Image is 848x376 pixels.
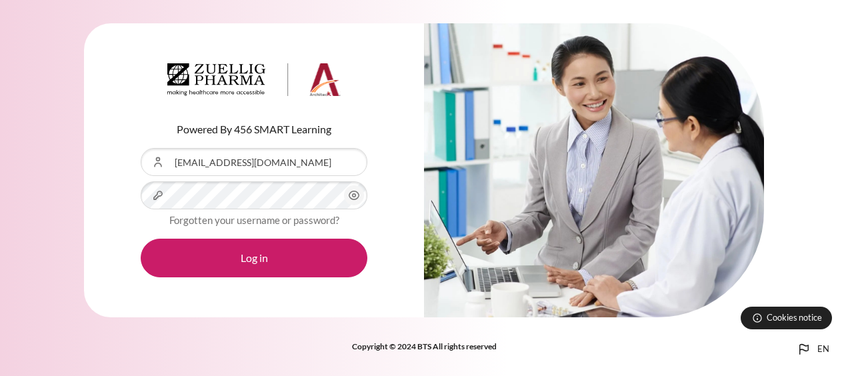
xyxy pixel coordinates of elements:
[141,148,367,176] input: Username or Email Address
[352,341,497,351] strong: Copyright © 2024 BTS All rights reserved
[741,307,832,329] button: Cookies notice
[169,214,339,226] a: Forgotten your username or password?
[767,311,822,324] span: Cookies notice
[141,239,367,277] button: Log in
[167,63,341,102] a: Architeck
[791,336,835,363] button: Languages
[141,121,367,137] p: Powered By 456 SMART Learning
[817,343,829,356] span: en
[167,63,341,97] img: Architeck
